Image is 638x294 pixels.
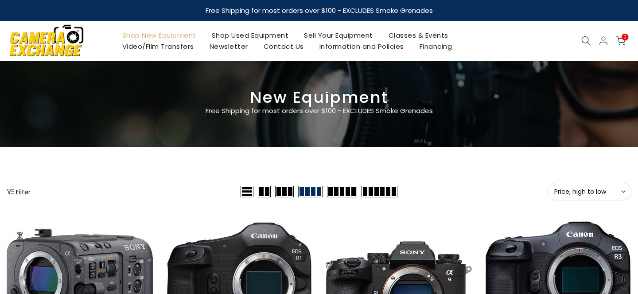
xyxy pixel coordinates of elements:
button: Price, high to low [547,183,631,200]
a: Newsletter [202,41,256,52]
span: Price, high to low [554,188,624,196]
a: Shop Used Equipment [204,30,296,41]
a: Financing [412,41,460,52]
a: Sell Your Equipment [296,30,381,41]
button: Show filters [7,187,31,196]
a: 0 [616,36,626,46]
h3: New Equipment [7,92,631,103]
a: Contact Us [256,41,311,52]
a: Shop New Equipment [114,30,204,41]
span: 0 [622,34,628,40]
a: Video/Film Transfers [114,41,202,52]
a: Classes & Events [381,30,456,41]
p: Free Shipping for most orders over $100 - EXCLUDES Smoke Grenades [153,106,485,116]
strong: Free Shipping for most orders over $100 - EXCLUDES Smoke Grenades [206,6,433,15]
a: Information and Policies [311,41,412,52]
